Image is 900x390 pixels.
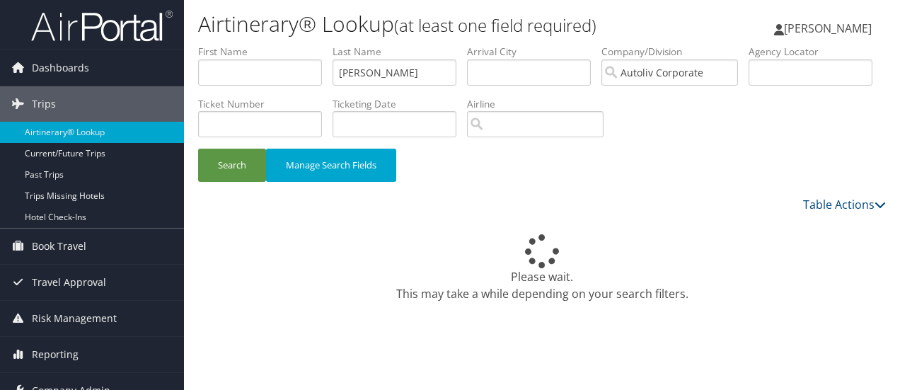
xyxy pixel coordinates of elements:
[32,229,86,264] span: Book Travel
[31,9,173,42] img: airportal-logo.png
[601,45,749,59] label: Company/Division
[198,149,266,182] button: Search
[198,9,657,39] h1: Airtinerary® Lookup
[32,337,79,372] span: Reporting
[333,97,467,111] label: Ticketing Date
[749,45,883,59] label: Agency Locator
[32,301,117,336] span: Risk Management
[198,97,333,111] label: Ticket Number
[266,149,396,182] button: Manage Search Fields
[32,265,106,300] span: Travel Approval
[394,13,596,37] small: (at least one field required)
[467,45,601,59] label: Arrival City
[784,21,872,36] span: [PERSON_NAME]
[198,234,886,302] div: Please wait. This may take a while depending on your search filters.
[333,45,467,59] label: Last Name
[32,50,89,86] span: Dashboards
[198,45,333,59] label: First Name
[32,86,56,122] span: Trips
[803,197,886,212] a: Table Actions
[467,97,614,111] label: Airline
[774,7,886,50] a: [PERSON_NAME]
